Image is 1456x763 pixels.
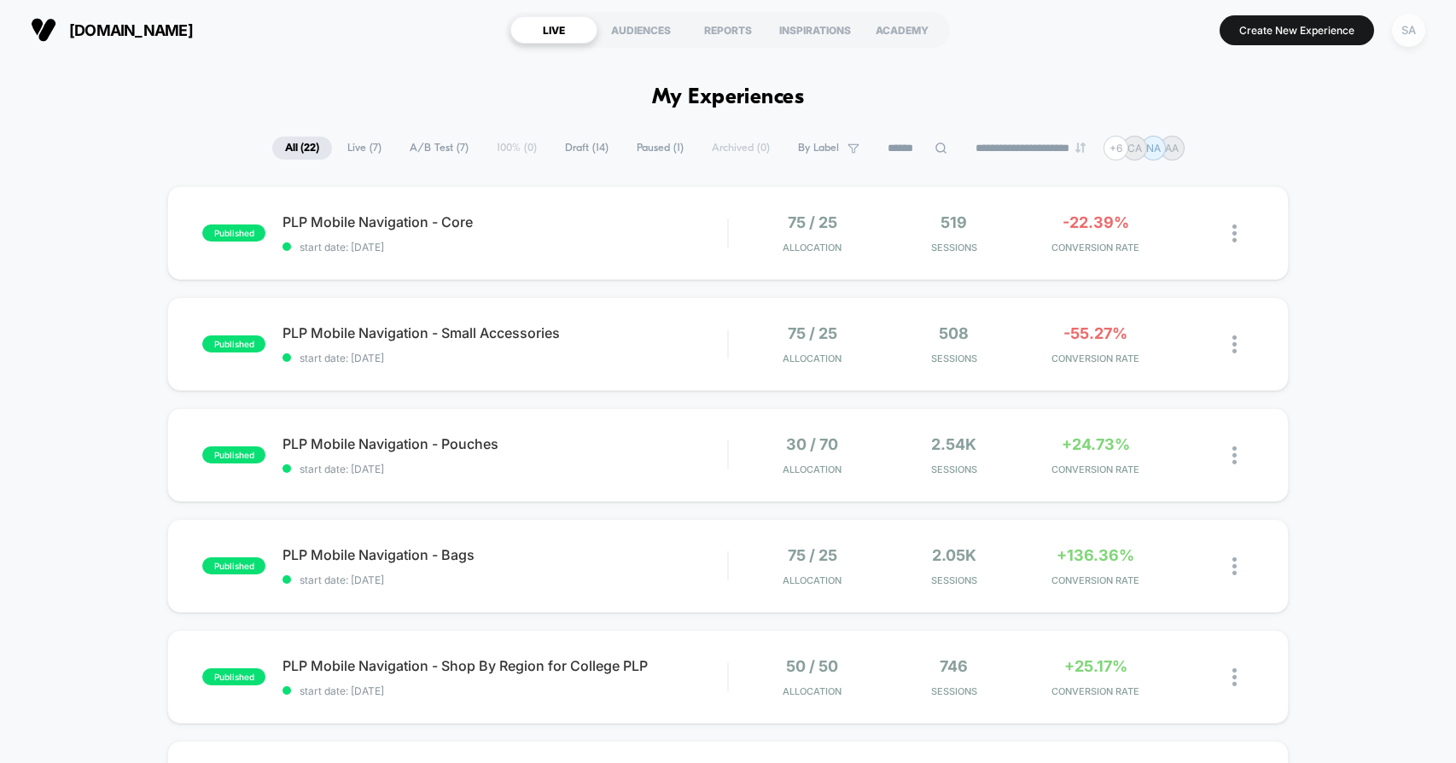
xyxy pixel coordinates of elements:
p: AA [1165,142,1179,154]
span: CONVERSION RATE [1029,352,1162,364]
span: 519 [941,213,967,231]
img: Visually logo [31,17,56,43]
span: published [202,557,265,574]
span: Allocation [783,242,842,253]
img: close [1232,668,1237,686]
span: published [202,224,265,242]
span: 508 [939,324,969,342]
span: A/B Test ( 7 ) [397,137,481,160]
span: 50 / 50 [786,657,838,675]
div: SA [1392,14,1425,47]
span: Allocation [783,574,842,586]
span: 2.05k [932,546,976,564]
span: start date: [DATE] [282,684,727,697]
button: Create New Experience [1220,15,1374,45]
span: [DOMAIN_NAME] [69,21,193,39]
span: 75 / 25 [788,213,837,231]
span: published [202,335,265,352]
span: 75 / 25 [788,324,837,342]
p: NA [1146,142,1161,154]
span: 2.54k [931,435,976,453]
h1: My Experiences [652,85,805,110]
span: Paused ( 1 ) [624,137,696,160]
span: Allocation [783,463,842,475]
span: published [202,668,265,685]
div: REPORTS [684,16,772,44]
span: CONVERSION RATE [1029,574,1162,586]
span: start date: [DATE] [282,241,727,253]
span: Sessions [888,352,1021,364]
span: By Label [798,142,839,154]
img: close [1232,335,1237,353]
img: close [1232,224,1237,242]
span: Allocation [783,685,842,697]
span: CONVERSION RATE [1029,242,1162,253]
span: PLP Mobile Navigation - Core [282,213,727,230]
span: CONVERSION RATE [1029,685,1162,697]
span: Sessions [888,463,1021,475]
span: -55.27% [1063,324,1127,342]
button: SA [1387,13,1430,48]
span: start date: [DATE] [282,574,727,586]
span: 30 / 70 [786,435,838,453]
img: close [1232,446,1237,464]
p: CA [1127,142,1142,154]
div: ACADEMY [859,16,946,44]
span: +25.17% [1064,657,1127,675]
span: Sessions [888,242,1021,253]
img: close [1232,557,1237,575]
span: +136.36% [1057,546,1134,564]
button: [DOMAIN_NAME] [26,16,198,44]
div: INSPIRATIONS [772,16,859,44]
span: -22.39% [1063,213,1129,231]
span: start date: [DATE] [282,352,727,364]
span: PLP Mobile Navigation - Pouches [282,435,727,452]
div: AUDIENCES [597,16,684,44]
span: published [202,446,265,463]
span: start date: [DATE] [282,463,727,475]
div: + 6 [1104,136,1128,160]
img: end [1075,143,1086,153]
div: LIVE [510,16,597,44]
span: PLP Mobile Navigation - Shop By Region for College PLP [282,657,727,674]
span: PLP Mobile Navigation - Bags [282,546,727,563]
span: Sessions [888,685,1021,697]
span: 746 [940,657,968,675]
span: All ( 22 ) [272,137,332,160]
span: Allocation [783,352,842,364]
span: +24.73% [1062,435,1130,453]
span: Draft ( 14 ) [552,137,621,160]
span: Sessions [888,574,1021,586]
span: CONVERSION RATE [1029,463,1162,475]
span: PLP Mobile Navigation - Small Accessories [282,324,727,341]
span: Live ( 7 ) [335,137,394,160]
span: 75 / 25 [788,546,837,564]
